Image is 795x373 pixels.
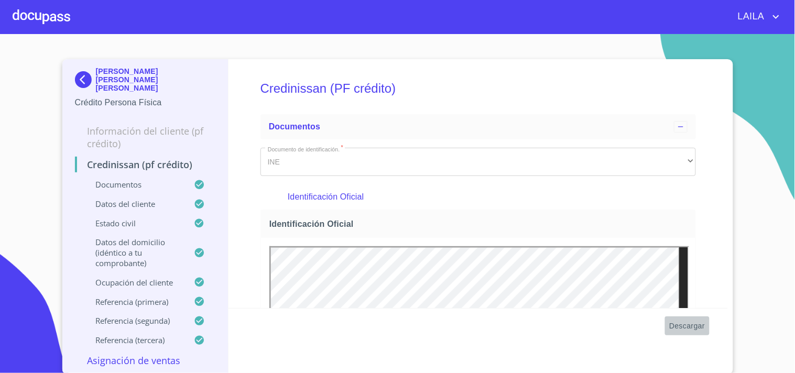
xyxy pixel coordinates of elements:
p: Identificación Oficial [288,191,668,203]
button: Descargar [665,316,709,336]
button: account of current user [730,8,782,25]
p: Referencia (tercera) [75,335,194,345]
p: Referencia (primera) [75,297,194,307]
p: Ocupación del Cliente [75,277,194,288]
div: INE [260,148,696,176]
span: Documentos [269,122,320,131]
span: Identificación Oficial [269,218,691,229]
p: Datos del domicilio (idéntico a tu comprobante) [75,237,194,268]
img: Docupass spot blue [75,71,96,88]
p: Credinissan (PF crédito) [75,158,216,171]
p: Referencia (segunda) [75,315,194,326]
p: Estado civil [75,218,194,228]
h5: Credinissan (PF crédito) [260,67,696,110]
span: LAILA [730,8,770,25]
p: Documentos [75,179,194,190]
div: Documentos [260,114,696,139]
p: Información del cliente (PF crédito) [75,125,216,150]
p: [PERSON_NAME] [PERSON_NAME] [PERSON_NAME] [96,67,216,92]
p: Asignación de Ventas [75,354,216,367]
div: [PERSON_NAME] [PERSON_NAME] [PERSON_NAME] [75,67,216,96]
span: Descargar [669,320,705,333]
p: Crédito Persona Física [75,96,216,109]
p: Datos del cliente [75,199,194,209]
